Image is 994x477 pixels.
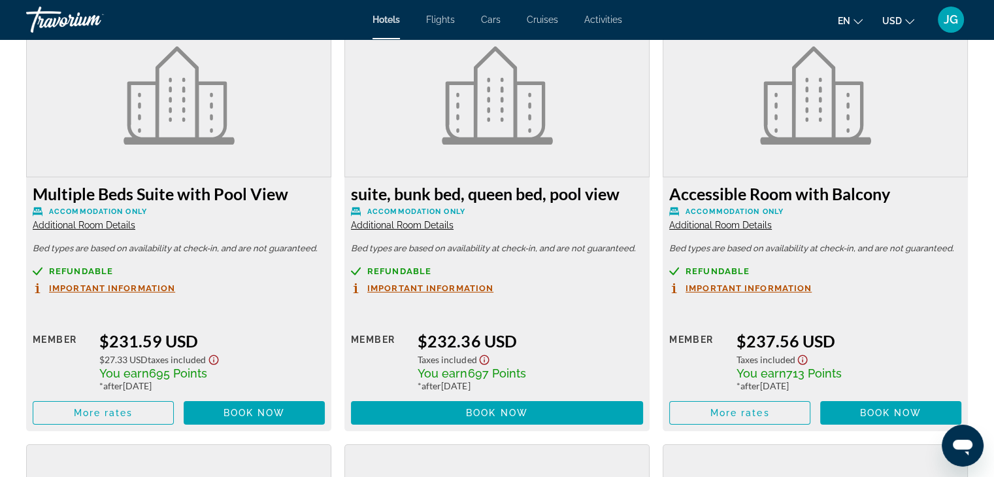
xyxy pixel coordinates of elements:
p: Bed types are based on availability at check-in, and are not guaranteed. [33,244,325,253]
span: $27.33 USD [99,354,148,365]
span: Accommodation Only [367,207,465,216]
button: Important Information [669,283,812,294]
a: Flights [426,14,455,25]
span: Additional Room Details [351,220,454,230]
img: Multiple Beds Suite with Pool View [124,46,235,145]
h3: Multiple Beds Suite with Pool View [33,184,325,203]
button: Important Information [33,283,175,294]
button: Book now [820,401,961,425]
span: Refundable [367,267,431,275]
button: Book now [351,401,643,425]
span: Book now [224,408,286,418]
img: Accessible Room with Balcony [760,46,871,145]
span: Taxes included [736,354,795,365]
span: Taxes included [148,354,206,365]
iframe: Button to launch messaging window [942,425,984,467]
span: en [838,16,850,26]
div: * [DATE] [418,380,643,391]
div: $231.59 USD [99,331,325,351]
p: Bed types are based on availability at check-in, and are not guaranteed. [669,244,961,253]
button: Show Taxes and Fees disclaimer [795,351,810,366]
div: Member [669,331,726,391]
span: JG [944,13,958,26]
div: Member [351,331,408,391]
span: You earn [736,366,786,380]
span: Book now [466,408,528,418]
span: Accommodation Only [49,207,147,216]
div: $237.56 USD [736,331,961,351]
span: Accommodation Only [686,207,784,216]
span: More rates [74,408,133,418]
div: * [DATE] [736,380,961,391]
a: Cruises [527,14,558,25]
div: Member [33,331,90,391]
a: Activities [584,14,622,25]
button: Change currency [882,11,914,30]
a: Refundable [33,266,325,276]
span: 695 Points [149,366,207,380]
a: Hotels [373,14,400,25]
button: Book now [184,401,325,425]
button: User Menu [934,6,968,33]
span: Refundable [49,267,113,275]
span: Important Information [686,284,812,292]
button: Important Information [351,283,493,294]
span: Book now [860,408,922,418]
button: More rates [669,401,810,425]
span: after [422,380,441,391]
a: Refundable [351,266,643,276]
h3: suite, bunk bed, queen bed, pool view [351,184,643,203]
span: Additional Room Details [33,220,135,230]
span: USD [882,16,902,26]
p: Bed types are based on availability at check-in, and are not guaranteed. [351,244,643,253]
span: Additional Room Details [669,220,772,230]
span: You earn [99,366,149,380]
span: after [103,380,123,391]
button: More rates [33,401,174,425]
div: $232.36 USD [418,331,643,351]
img: suite, bunk bed, queen bed, pool view [442,46,553,145]
span: Taxes included [418,354,476,365]
a: Refundable [669,266,961,276]
a: Travorium [26,3,157,37]
span: 713 Points [786,366,841,380]
button: Show Taxes and Fees disclaimer [206,351,222,366]
button: Show Taxes and Fees disclaimer [476,351,492,366]
span: You earn [418,366,467,380]
span: after [740,380,759,391]
span: Important Information [49,284,175,292]
span: Refundable [686,267,750,275]
h3: Accessible Room with Balcony [669,184,961,203]
span: 697 Points [467,366,525,380]
div: * [DATE] [99,380,325,391]
span: More rates [710,408,770,418]
a: Cars [481,14,501,25]
span: Important Information [367,284,493,292]
button: Change language [838,11,863,30]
